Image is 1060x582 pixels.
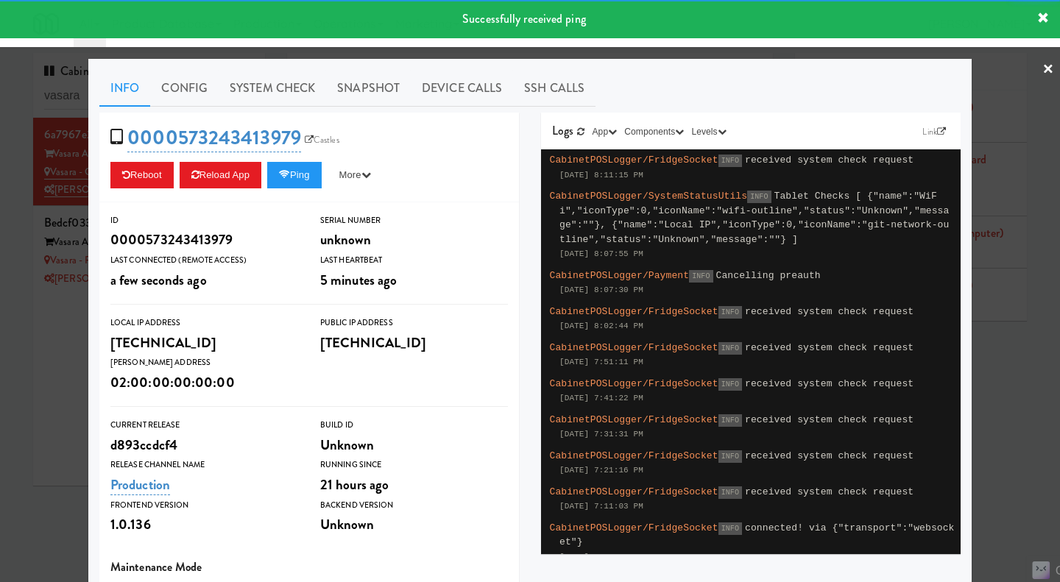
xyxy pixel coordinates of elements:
div: Public IP Address [320,316,508,330]
span: CabinetPOSLogger/SystemStatusUtils [550,191,748,202]
span: received system check request [745,414,914,425]
span: [DATE] 8:02:44 PM [559,322,643,330]
span: 21 hours ago [320,475,389,494]
span: Logs [552,122,573,139]
span: received system check request [745,155,914,166]
a: Info [99,70,150,107]
button: Reboot [110,162,174,188]
a: Device Calls [411,70,513,107]
a: 0000573243413979 [127,124,301,152]
div: [TECHNICAL_ID] [320,330,508,355]
a: SSH Calls [513,70,596,107]
div: Frontend Version [110,498,298,513]
span: received system check request [745,486,914,497]
span: Tablet Checks [ {"name":"WiFi","iconType":0,"iconName":"wifi-outline","status":"Unknown","message... [559,191,949,245]
a: System Check [219,70,326,107]
span: a few seconds ago [110,270,207,290]
span: [DATE] 7:51:11 PM [559,358,643,366]
div: Last Connected (Remote Access) [110,253,298,268]
span: received system check request [745,342,914,353]
span: INFO [718,342,742,355]
button: Components [621,124,688,139]
span: INFO [718,378,742,391]
button: More [328,162,383,188]
div: d893ccdcf4 [110,433,298,458]
a: Config [150,70,219,107]
div: ID [110,213,298,228]
span: INFO [718,155,742,167]
div: Unknown [320,433,508,458]
div: Backend Version [320,498,508,513]
span: [DATE] 8:11:15 PM [559,171,643,180]
span: INFO [718,486,742,499]
span: INFO [718,450,742,463]
span: [DATE] 7:08:20 PM [559,553,643,561]
span: [DATE] 7:31:31 PM [559,430,643,439]
div: [PERSON_NAME] Address [110,355,298,370]
span: CabinetPOSLogger/FridgeSocket [550,155,718,166]
div: Last Heartbeat [320,253,508,268]
div: Release Channel Name [110,458,298,472]
span: [DATE] 8:07:30 PM [559,285,643,294]
a: × [1042,47,1054,93]
div: Local IP Address [110,316,298,330]
a: Production [110,475,170,495]
a: Castles [301,132,343,147]
a: Link [919,124,950,139]
span: Maintenance Mode [110,558,202,575]
span: [DATE] 7:21:16 PM [559,466,643,475]
span: received system check request [745,450,914,461]
button: Reload App [180,162,261,188]
span: INFO [718,414,742,427]
button: Levels [688,124,729,139]
div: Current Release [110,418,298,433]
span: CabinetPOSLogger/FridgeSocket [550,486,718,497]
span: CabinetPOSLogger/FridgeSocket [550,378,718,389]
span: [DATE] 8:07:55 PM [559,249,643,258]
span: CabinetPOSLogger/FridgeSocket [550,450,718,461]
span: 5 minutes ago [320,270,397,290]
div: unknown [320,227,508,252]
a: Snapshot [326,70,411,107]
div: Serial Number [320,213,508,228]
span: CabinetPOSLogger/FridgeSocket [550,342,718,353]
button: Ping [267,162,322,188]
button: App [589,124,621,139]
span: INFO [747,191,771,203]
span: CabinetPOSLogger/FridgeSocket [550,522,718,533]
span: [DATE] 7:11:03 PM [559,502,643,511]
span: INFO [718,306,742,319]
div: [TECHNICAL_ID] [110,330,298,355]
span: Successfully received ping [462,10,586,27]
span: connected! via {"transport":"websocket"} [559,522,955,548]
div: 0000573243413979 [110,227,298,252]
span: CabinetPOSLogger/Payment [550,270,690,281]
span: CabinetPOSLogger/FridgeSocket [550,306,718,317]
div: 1.0.136 [110,512,298,537]
span: [DATE] 7:41:22 PM [559,394,643,402]
span: INFO [718,522,742,535]
span: Cancelling preauth [716,270,821,281]
div: Running Since [320,458,508,472]
span: received system check request [745,378,914,389]
span: INFO [689,270,713,283]
div: Unknown [320,512,508,537]
div: 02:00:00:00:00:00 [110,370,298,395]
div: Build Id [320,418,508,433]
span: CabinetPOSLogger/FridgeSocket [550,414,718,425]
span: received system check request [745,306,914,317]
